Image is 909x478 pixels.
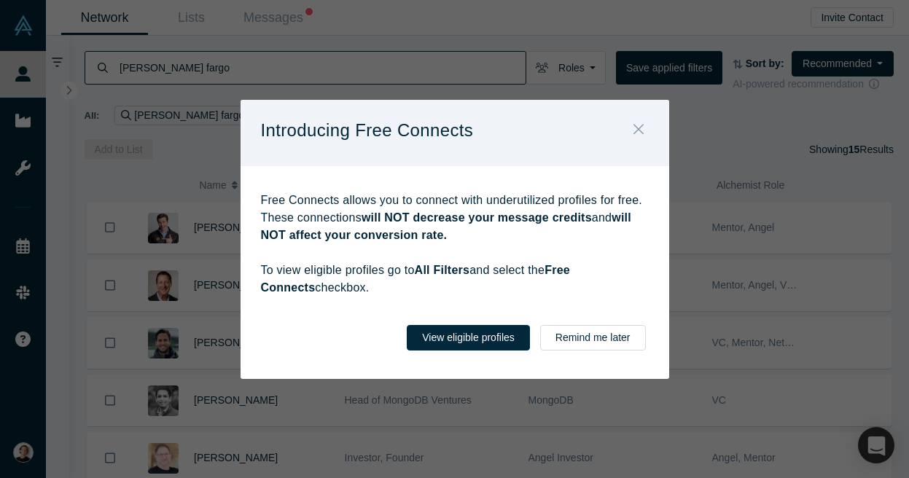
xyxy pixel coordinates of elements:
p: Introducing Free Connects [261,115,474,146]
strong: All Filters [415,264,470,276]
button: View eligible profiles [407,325,530,350]
button: Remind me later [540,325,646,350]
strong: Free Connects [261,264,570,294]
p: Free Connects allows you to connect with underutilized profiles for free. These connections and T... [261,192,649,297]
strong: will NOT affect your conversion rate. [261,211,632,241]
button: Close [623,115,654,146]
strong: will NOT decrease your message credits [362,211,592,224]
